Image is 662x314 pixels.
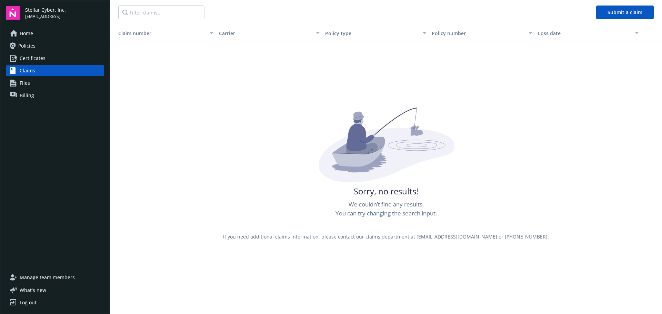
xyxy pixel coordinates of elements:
button: Loss date [535,25,641,41]
button: Carrier [216,25,322,41]
div: Carrier [219,30,312,37]
div: Claim number [113,30,206,37]
a: Home [6,28,104,39]
button: Submit a claim [596,6,654,19]
a: Billing [6,90,104,101]
button: What's new [6,286,57,294]
span: Sorry, no results! [354,185,418,197]
div: If you need additional claims information, please contact our claims department at [EMAIL_ADDRESS... [110,221,662,253]
div: Policy type [325,30,418,37]
button: Policy type [322,25,429,41]
span: [EMAIL_ADDRESS] [25,13,66,20]
span: Manage team members [20,272,75,283]
span: Files [20,78,30,89]
span: What ' s new [20,286,46,294]
img: navigator-logo.svg [6,6,20,20]
a: Policies [6,40,104,51]
div: Log out [20,297,37,308]
a: Files [6,78,104,89]
a: Certificates [6,53,104,64]
button: Policy number [429,25,535,41]
div: Loss date [538,30,631,37]
span: Stellar Cyber, Inc. [25,6,66,13]
div: Policy number [432,30,525,37]
button: Stellar Cyber, Inc.[EMAIL_ADDRESS] [25,6,104,20]
input: Filter claims... [118,6,204,19]
span: Home [20,28,33,39]
span: Certificates [20,53,46,64]
span: We couldn’t find any results. [349,200,424,209]
a: Claims [6,65,104,76]
span: Billing [20,90,34,101]
div: Toggle SortBy [113,30,206,37]
span: You can try changing the search input. [335,209,437,218]
span: Submit a claim [608,9,642,16]
span: Policies [18,40,36,51]
span: Claims [20,65,35,76]
a: Manage team members [6,272,104,283]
